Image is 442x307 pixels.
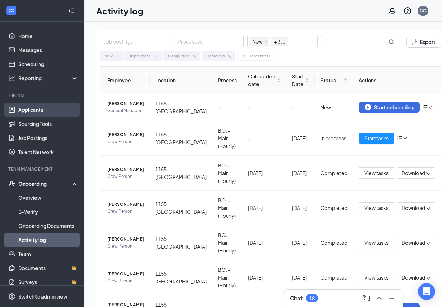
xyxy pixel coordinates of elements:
[68,7,75,14] svg: Collapse
[18,233,78,247] a: Activity log
[242,67,286,94] th: Onboarded date
[320,274,347,281] div: Completed
[150,67,212,94] th: Location
[426,206,431,211] span: down
[397,135,403,141] span: bars
[107,166,144,173] span: [PERSON_NAME]
[212,191,242,225] td: BOJ - Main (Hourly)
[428,105,433,110] span: down
[320,76,342,84] span: Status
[353,67,441,94] th: Actions
[426,171,431,176] span: down
[248,274,281,281] div: [DATE]
[18,275,78,289] a: SurveysCrown
[386,293,397,304] button: Minimize
[18,57,78,71] a: Scheduling
[107,236,144,243] span: [PERSON_NAME]
[18,205,78,219] a: E-Verify
[248,72,275,88] span: Onboarded date
[18,145,78,159] a: Talent Network
[18,43,78,57] a: Messages
[248,103,281,111] div: -
[18,75,79,82] div: Reporting
[362,294,371,302] svg: ComposeMessage
[264,40,268,43] span: close
[292,169,309,177] div: [DATE]
[426,241,431,246] span: down
[359,133,394,144] button: Start tasks
[212,156,242,191] td: BOJ - Main (Hourly)
[388,294,396,302] svg: Minimize
[107,131,144,138] span: [PERSON_NAME]
[402,274,425,281] span: Download
[8,166,77,172] div: Team Management
[402,239,425,247] span: Download
[252,38,263,45] span: New
[375,294,383,302] svg: ChevronUp
[320,103,347,111] div: New
[212,225,242,260] td: BOJ - Main (Hourly)
[8,7,15,14] svg: WorkstreamLogo
[359,237,394,248] button: View tasks
[150,191,212,225] td: 1155 [GEOGRAPHIC_DATA]
[18,29,78,43] a: Home
[248,169,281,177] div: [DATE]
[309,295,315,301] div: 18
[422,104,428,110] span: bars
[248,239,281,247] div: [DATE]
[150,156,212,191] td: 1155 [GEOGRAPHIC_DATA]
[150,225,212,260] td: 1155 [GEOGRAPHIC_DATA]
[364,274,389,281] span: View tasks
[406,36,441,48] button: Export
[426,276,431,281] span: down
[18,261,78,275] a: DocumentsCrown
[100,67,150,94] th: Employee
[212,94,242,121] td: -
[18,117,78,131] a: Sourcing Tools
[168,53,189,59] div: Completed
[359,202,394,213] button: View tasks
[359,102,420,113] button: Start onboarding
[359,272,394,283] button: View tasks
[274,38,285,45] span: + 3 ...
[292,72,304,88] span: Start Date
[249,37,269,46] span: New
[418,283,435,300] div: Open Intercom Messenger
[292,204,309,212] div: [DATE]
[8,180,15,187] svg: UserCheck
[320,204,347,212] div: Completed
[107,243,144,250] span: Crew Person
[420,8,427,14] div: GG
[292,274,309,281] div: [DATE]
[248,53,271,59] div: Reset filters
[18,247,78,261] a: Team
[320,134,347,142] div: In progress
[271,37,288,46] span: + 3 ...
[150,260,212,295] td: 1155 [GEOGRAPHIC_DATA]
[150,121,212,156] td: 1155 [GEOGRAPHIC_DATA]
[8,92,77,98] div: Hiring
[286,94,315,121] td: -
[402,204,425,212] span: Download
[107,138,144,145] span: Crew Person
[18,131,78,145] a: Job Postings
[18,180,72,187] div: Onboarding
[320,169,347,177] div: Completed
[18,219,78,233] a: Onboarding Documents
[364,169,389,177] span: View tasks
[364,239,389,247] span: View tasks
[207,53,225,59] div: Removed
[320,239,347,247] div: Completed
[107,208,144,215] span: Crew Person
[107,100,144,107] span: [PERSON_NAME]
[364,204,389,212] span: View tasks
[212,260,242,295] td: BOJ - Main (Hourly)
[248,204,281,212] div: [DATE]
[104,53,113,59] div: New
[107,277,144,284] span: Crew Person
[365,104,414,110] div: Start onboarding
[292,239,309,247] div: [DATE]
[403,7,412,15] svg: QuestionInfo
[420,39,435,44] span: Export
[8,75,15,82] svg: Analysis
